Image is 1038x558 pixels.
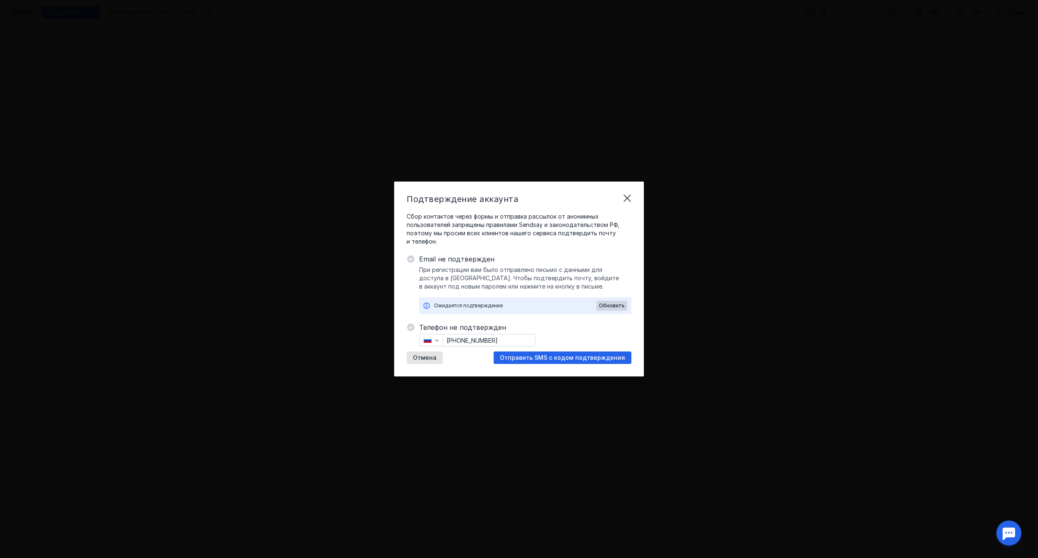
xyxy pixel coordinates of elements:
[494,351,631,364] button: Отправить SMS с кодом подтверждения
[407,194,518,204] span: Подтверждение аккаунта
[596,301,627,311] button: Обновить
[599,303,625,309] span: Обновить
[434,301,596,310] div: Ожидается подтверждение
[407,212,631,246] span: Сбор контактов через формы и отправка рассылок от анонимных пользователей запрещены правилами Sen...
[419,322,631,332] span: Телефон не подтвержден
[419,254,631,264] span: Email не подтвержден
[407,351,443,364] button: Отмена
[413,354,437,361] span: Отмена
[419,266,631,291] span: При регистрации вам было отправлено письмо с данными для доступа в [GEOGRAPHIC_DATA]. Чтобы подтв...
[500,354,625,361] span: Отправить SMS с кодом подтверждения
